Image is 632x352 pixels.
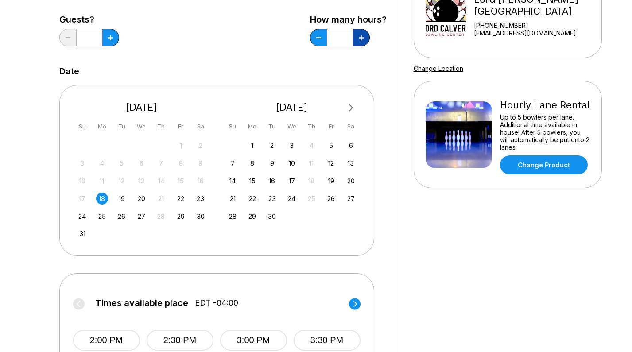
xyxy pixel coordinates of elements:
a: Change Location [414,65,463,72]
div: Choose Wednesday, September 24th, 2025 [286,193,298,205]
div: Not available Tuesday, August 5th, 2025 [116,157,128,169]
div: Not available Monday, August 4th, 2025 [96,157,108,169]
div: Not available Tuesday, August 12th, 2025 [116,175,128,187]
div: Choose Saturday, September 27th, 2025 [345,193,357,205]
div: Choose Monday, September 29th, 2025 [246,210,258,222]
div: We [136,120,147,132]
div: Not available Thursday, September 18th, 2025 [306,175,318,187]
div: Choose Saturday, September 20th, 2025 [345,175,357,187]
div: Choose Friday, August 29th, 2025 [175,210,187,222]
div: Not available Friday, August 8th, 2025 [175,157,187,169]
div: Choose Friday, September 5th, 2025 [325,139,337,151]
div: Choose Tuesday, August 26th, 2025 [116,210,128,222]
div: [DATE] [73,101,210,113]
button: 2:00 PM [73,330,140,351]
div: Not available Thursday, September 4th, 2025 [306,139,318,151]
div: Su [227,120,239,132]
div: Sa [345,120,357,132]
a: Change Product [500,155,588,174]
div: Choose Monday, September 15th, 2025 [246,175,258,187]
div: Not available Thursday, August 14th, 2025 [155,175,167,187]
div: Not available Sunday, August 3rd, 2025 [76,157,88,169]
div: Not available Saturday, August 2nd, 2025 [194,139,206,151]
div: Choose Saturday, September 6th, 2025 [345,139,357,151]
button: 2:30 PM [147,330,213,351]
div: Choose Friday, August 22nd, 2025 [175,193,187,205]
img: Hourly Lane Rental [426,101,492,168]
div: Choose Sunday, August 24th, 2025 [76,210,88,222]
div: Fr [175,120,187,132]
div: Hourly Lane Rental [500,99,590,111]
div: [PHONE_NUMBER] [474,22,597,29]
div: Choose Sunday, August 31st, 2025 [76,228,88,240]
div: Choose Wednesday, September 3rd, 2025 [286,139,298,151]
div: [DATE] [223,101,361,113]
div: Not available Friday, August 15th, 2025 [175,175,187,187]
div: Choose Saturday, August 30th, 2025 [194,210,206,222]
div: Not available Thursday, September 25th, 2025 [306,193,318,205]
div: Fr [325,120,337,132]
div: Choose Friday, September 26th, 2025 [325,193,337,205]
div: Choose Saturday, September 13th, 2025 [345,157,357,169]
div: Choose Monday, September 8th, 2025 [246,157,258,169]
div: Th [306,120,318,132]
div: Choose Monday, August 18th, 2025 [96,193,108,205]
span: Times available place [95,298,188,308]
button: Next Month [344,101,358,115]
div: Choose Tuesday, September 23rd, 2025 [266,193,278,205]
div: Choose Sunday, September 21st, 2025 [227,193,239,205]
div: Not available Thursday, August 21st, 2025 [155,193,167,205]
div: Th [155,120,167,132]
label: How many hours? [310,15,387,24]
button: 3:00 PM [220,330,287,351]
div: Choose Wednesday, August 20th, 2025 [136,193,147,205]
div: Not available Wednesday, August 6th, 2025 [136,157,147,169]
div: Choose Wednesday, September 10th, 2025 [286,157,298,169]
div: Choose Wednesday, September 17th, 2025 [286,175,298,187]
div: Not available Thursday, August 28th, 2025 [155,210,167,222]
div: Mo [246,120,258,132]
div: Not available Sunday, August 10th, 2025 [76,175,88,187]
div: Tu [266,120,278,132]
div: Choose Tuesday, September 2nd, 2025 [266,139,278,151]
div: Su [76,120,88,132]
div: Choose Tuesday, September 30th, 2025 [266,210,278,222]
div: Not available Wednesday, August 13th, 2025 [136,175,147,187]
div: Choose Friday, September 19th, 2025 [325,175,337,187]
div: Not available Friday, August 1st, 2025 [175,139,187,151]
div: Up to 5 bowlers per lane. Additional time available in house! After 5 bowlers, you will automatic... [500,113,590,151]
div: month 2025-09 [225,139,358,222]
div: Not available Saturday, August 9th, 2025 [194,157,206,169]
div: Tu [116,120,128,132]
div: Choose Sunday, September 28th, 2025 [227,210,239,222]
div: Choose Saturday, August 23rd, 2025 [194,193,206,205]
div: Choose Friday, September 12th, 2025 [325,157,337,169]
div: month 2025-08 [75,139,208,240]
div: Not available Sunday, August 17th, 2025 [76,193,88,205]
div: Not available Saturday, August 16th, 2025 [194,175,206,187]
div: Choose Sunday, September 14th, 2025 [227,175,239,187]
div: Choose Monday, August 25th, 2025 [96,210,108,222]
div: Not available Monday, August 11th, 2025 [96,175,108,187]
a: [EMAIL_ADDRESS][DOMAIN_NAME] [474,29,597,37]
div: Choose Tuesday, September 9th, 2025 [266,157,278,169]
div: Choose Monday, September 22nd, 2025 [246,193,258,205]
button: 3:30 PM [294,330,361,351]
div: Choose Tuesday, September 16th, 2025 [266,175,278,187]
span: EDT -04:00 [195,298,238,308]
div: Choose Tuesday, August 19th, 2025 [116,193,128,205]
label: Guests? [59,15,119,24]
label: Date [59,66,79,76]
div: Choose Monday, September 1st, 2025 [246,139,258,151]
div: We [286,120,298,132]
div: Choose Wednesday, August 27th, 2025 [136,210,147,222]
div: Sa [194,120,206,132]
div: Choose Sunday, September 7th, 2025 [227,157,239,169]
div: Not available Thursday, August 7th, 2025 [155,157,167,169]
div: Mo [96,120,108,132]
div: Not available Thursday, September 11th, 2025 [306,157,318,169]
